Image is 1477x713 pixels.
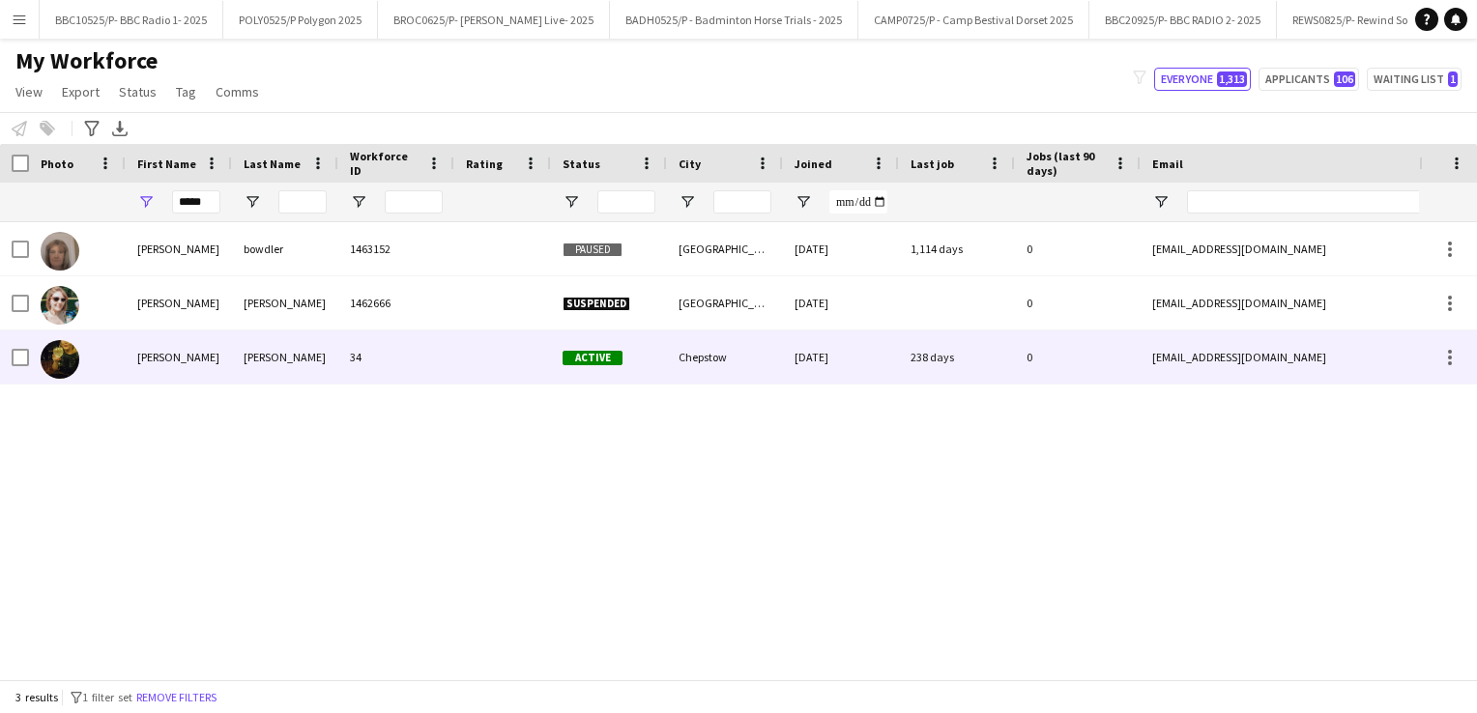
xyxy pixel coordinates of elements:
[132,687,220,708] button: Remove filters
[1217,71,1247,87] span: 1,313
[899,222,1015,275] div: 1,114 days
[350,193,367,211] button: Open Filter Menu
[126,276,232,329] div: [PERSON_NAME]
[597,190,655,214] input: Status Filter Input
[232,222,338,275] div: bowdler
[108,117,131,140] app-action-btn: Export XLSX
[8,79,50,104] a: View
[829,190,887,214] input: Joined Filter Input
[679,157,701,171] span: City
[338,222,454,275] div: 1463152
[1277,1,1470,39] button: REWS0825/P- Rewind South- 2025
[126,330,232,384] div: [PERSON_NAME]
[1015,330,1141,384] div: 0
[338,276,454,329] div: 1462666
[350,149,420,178] span: Workforce ID
[1448,71,1458,87] span: 1
[172,190,220,214] input: First Name Filter Input
[1152,157,1183,171] span: Email
[244,193,261,211] button: Open Filter Menu
[667,276,783,329] div: [GEOGRAPHIC_DATA]
[15,83,43,100] span: View
[911,157,954,171] span: Last job
[244,157,301,171] span: Last Name
[278,190,327,214] input: Last Name Filter Input
[126,222,232,275] div: [PERSON_NAME]
[41,286,79,325] img: Paula Gonzalez
[1259,68,1359,91] button: Applicants106
[41,157,73,171] span: Photo
[466,157,503,171] span: Rating
[1089,1,1277,39] button: BBC20925/P- BBC RADIO 2- 2025
[41,340,79,379] img: Paula Larkham
[208,79,267,104] a: Comms
[563,351,623,365] span: Active
[232,276,338,329] div: [PERSON_NAME]
[40,1,223,39] button: BBC10525/P- BBC Radio 1- 2025
[176,83,196,100] span: Tag
[1027,149,1106,178] span: Jobs (last 90 days)
[232,330,338,384] div: [PERSON_NAME]
[783,276,899,329] div: [DATE]
[1015,222,1141,275] div: 0
[1334,71,1355,87] span: 106
[713,190,771,214] input: City Filter Input
[1367,68,1462,91] button: Waiting list1
[223,1,378,39] button: POLY0525/P Polygon 2025
[62,83,100,100] span: Export
[679,193,696,211] button: Open Filter Menu
[795,157,832,171] span: Joined
[563,157,600,171] span: Status
[795,193,812,211] button: Open Filter Menu
[137,157,196,171] span: First Name
[563,297,630,311] span: Suspended
[563,242,623,257] span: Paused
[899,330,1015,384] div: 238 days
[119,83,157,100] span: Status
[783,222,899,275] div: [DATE]
[378,1,610,39] button: BROC0625/P- [PERSON_NAME] Live- 2025
[667,330,783,384] div: Chepstow
[82,690,132,704] span: 1 filter set
[1154,68,1251,91] button: Everyone1,313
[563,193,580,211] button: Open Filter Menu
[41,232,79,271] img: paula bowdler
[168,79,204,104] a: Tag
[1015,276,1141,329] div: 0
[385,190,443,214] input: Workforce ID Filter Input
[783,330,899,384] div: [DATE]
[111,79,164,104] a: Status
[15,46,158,75] span: My Workforce
[80,117,103,140] app-action-btn: Advanced filters
[610,1,858,39] button: BADH0525/P - Badminton Horse Trials - 2025
[338,330,454,384] div: 34
[858,1,1089,39] button: CAMP0725/P - Camp Bestival Dorset 2025
[54,79,107,104] a: Export
[216,83,259,100] span: Comms
[1152,193,1170,211] button: Open Filter Menu
[667,222,783,275] div: [GEOGRAPHIC_DATA] staffordshire
[137,193,155,211] button: Open Filter Menu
